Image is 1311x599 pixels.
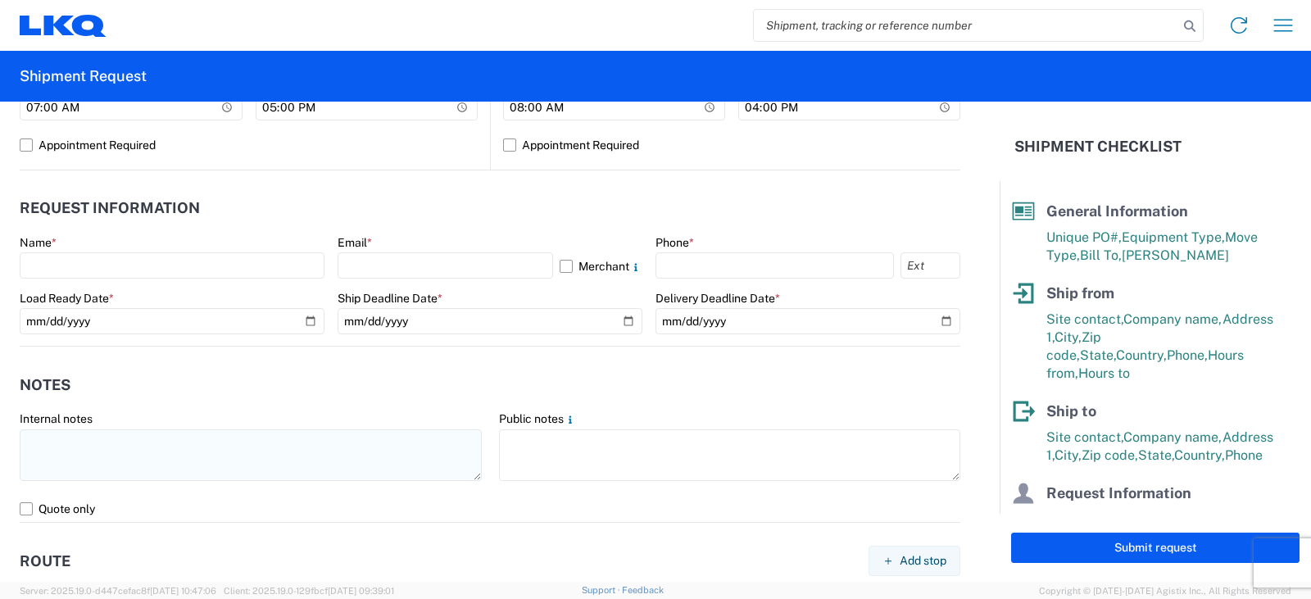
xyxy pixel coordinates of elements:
[1046,229,1122,245] span: Unique PO#,
[754,10,1178,41] input: Shipment, tracking or reference number
[1225,447,1263,463] span: Phone
[900,252,960,279] input: Ext
[655,291,780,306] label: Delivery Deadline Date
[1082,447,1138,463] span: Zip code,
[1046,484,1191,501] span: Request Information
[1138,447,1174,463] span: State,
[1174,447,1225,463] span: Country,
[1011,533,1300,563] button: Submit request
[622,585,664,595] a: Feedback
[1122,229,1225,245] span: Equipment Type,
[20,377,70,393] h2: Notes
[150,586,216,596] span: [DATE] 10:47:06
[1080,347,1116,363] span: State,
[1122,247,1229,263] span: [PERSON_NAME]
[338,235,372,250] label: Email
[869,546,960,576] button: Add stop
[1116,347,1167,363] span: Country,
[1123,429,1223,445] span: Company name,
[20,586,216,596] span: Server: 2025.19.0-d447cefac8f
[582,585,623,595] a: Support
[1046,311,1123,327] span: Site contact,
[503,132,960,158] label: Appointment Required
[224,586,394,596] span: Client: 2025.19.0-129fbcf
[20,132,478,158] label: Appointment Required
[1080,247,1122,263] span: Bill To,
[1123,511,1164,527] span: Phone,
[20,200,200,216] h2: Request Information
[1055,329,1082,345] span: City,
[1046,511,1086,527] span: Name,
[1046,202,1188,220] span: General Information
[1055,447,1082,463] span: City,
[1046,429,1123,445] span: Site contact,
[900,553,946,569] span: Add stop
[20,553,70,570] h2: Route
[1046,402,1096,420] span: Ship to
[20,496,960,522] label: Quote only
[1039,583,1291,598] span: Copyright © [DATE]-[DATE] Agistix Inc., All Rights Reserved
[560,252,642,279] label: Merchant
[328,586,394,596] span: [DATE] 09:39:01
[499,411,577,426] label: Public notes
[1123,311,1223,327] span: Company name,
[20,66,147,86] h2: Shipment Request
[20,291,114,306] label: Load Ready Date
[1014,137,1182,157] h2: Shipment Checklist
[20,411,93,426] label: Internal notes
[655,235,694,250] label: Phone
[1086,511,1123,527] span: Email,
[1167,347,1208,363] span: Phone,
[1078,365,1130,381] span: Hours to
[338,291,442,306] label: Ship Deadline Date
[1046,284,1114,302] span: Ship from
[20,235,57,250] label: Name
